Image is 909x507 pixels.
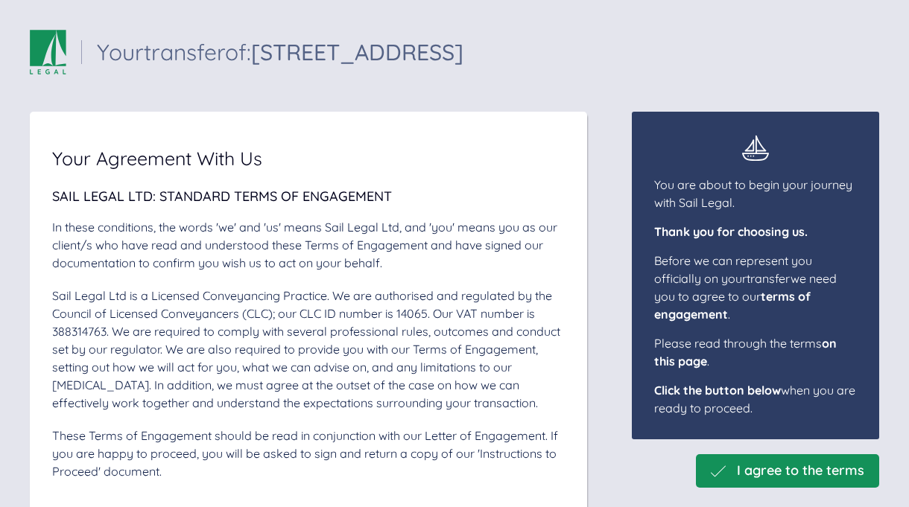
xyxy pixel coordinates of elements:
div: These Terms of Engagement should be read in conjunction with our Letter of Engagement. If you are... [52,427,565,480]
span: when you are ready to proceed. [654,383,855,415]
span: Before we can represent you officially on your transfer we need you to agree to our . [654,253,837,322]
div: Your transfer of: [97,41,463,63]
div: In these conditions, the words 'we' and 'us' means Sail Legal Ltd, and 'you' means you as our cli... [52,218,565,272]
span: Your Agreement With Us [52,149,262,168]
span: [STREET_ADDRESS] [251,38,463,66]
span: Sail Legal Ltd: Standard Terms of Engagement [52,188,392,205]
span: Click the button below [654,383,781,398]
div: Sail Legal Ltd is a Licensed Conveyancing Practice. We are authorised and regulated by the Counci... [52,287,565,412]
span: You are about to begin your journey with Sail Legal. [654,177,852,210]
span: I agree to the terms [737,463,864,479]
span: Please read through the terms . [654,336,837,369]
span: Thank you for choosing us. [654,224,808,239]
